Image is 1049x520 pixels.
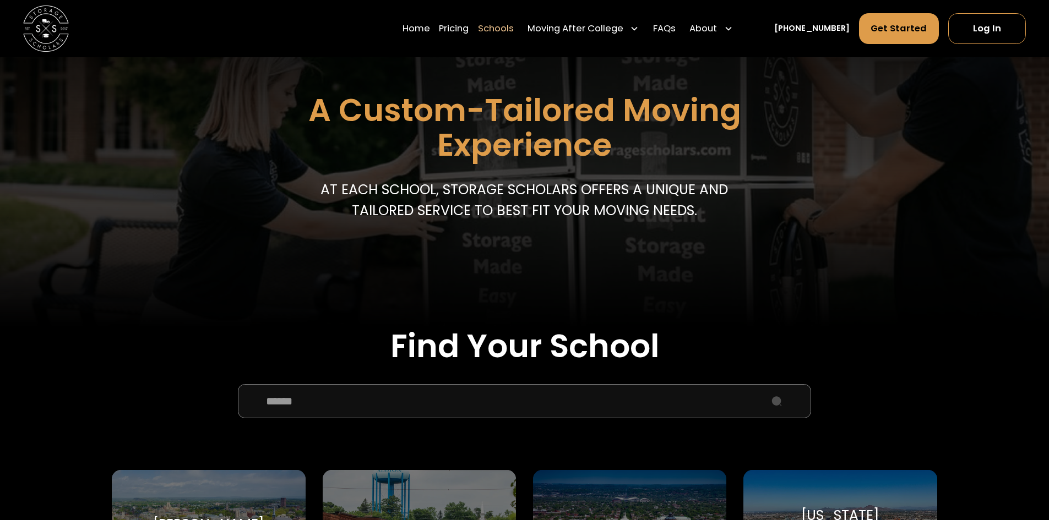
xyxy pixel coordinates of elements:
a: Log In [948,13,1026,44]
a: Pricing [439,13,469,45]
div: About [689,22,717,36]
div: Moving After College [523,13,644,45]
a: home [23,6,69,51]
a: Home [403,13,430,45]
div: About [685,13,738,45]
a: FAQs [653,13,676,45]
div: Moving After College [528,22,623,36]
h1: A Custom-Tailored Moving Experience [249,93,800,162]
a: Get Started [859,13,939,44]
a: Schools [478,13,514,45]
img: Storage Scholars main logo [23,6,69,51]
a: [PHONE_NUMBER] [774,23,850,35]
p: At each school, storage scholars offers a unique and tailored service to best fit your Moving needs. [316,179,733,221]
h2: Find Your School [112,327,937,365]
